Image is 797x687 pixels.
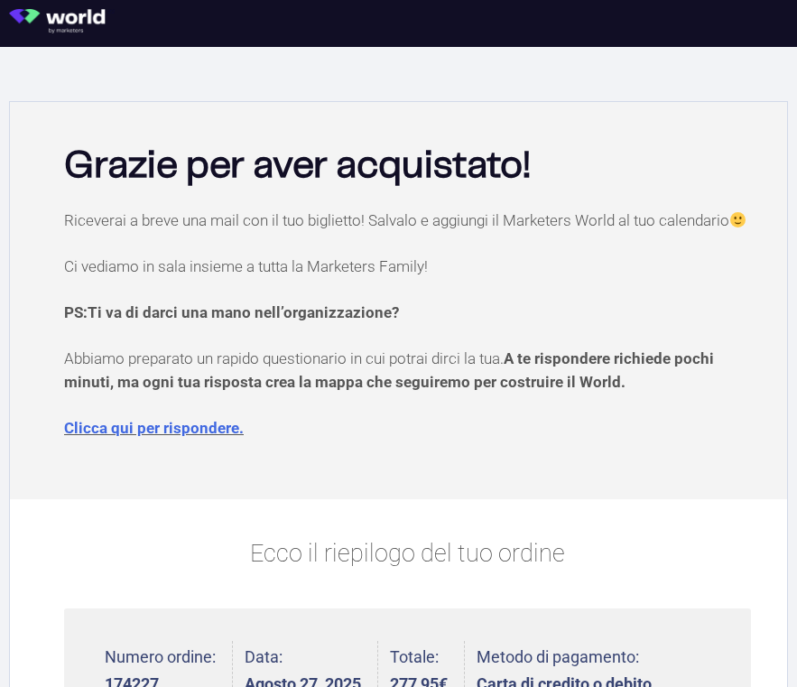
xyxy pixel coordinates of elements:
a: Clicca qui per rispondere. [64,419,244,437]
p: Riceverai a breve una mail con il tuo biglietto! Salvalo e aggiungi il Marketers World al tuo cal... [64,209,751,233]
strong: PS: [64,303,399,321]
span: Ti va di darci una mano nell’organizzazione? [88,303,399,321]
b: Grazie per aver acquistato! [64,148,531,184]
img: 🙂 [730,212,746,227]
p: Abbiamo preparato un rapido questionario in cui potrai dirci la tua. [64,348,751,394]
p: Ecco il riepilogo del tuo ordine [64,535,751,572]
p: Ci vediamo in sala insieme a tutta la Marketers Family! [64,255,751,279]
span: A te rispondere richiede pochi minuti, ma ogni tua risposta crea la mappa che seguiremo per costr... [64,349,714,391]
